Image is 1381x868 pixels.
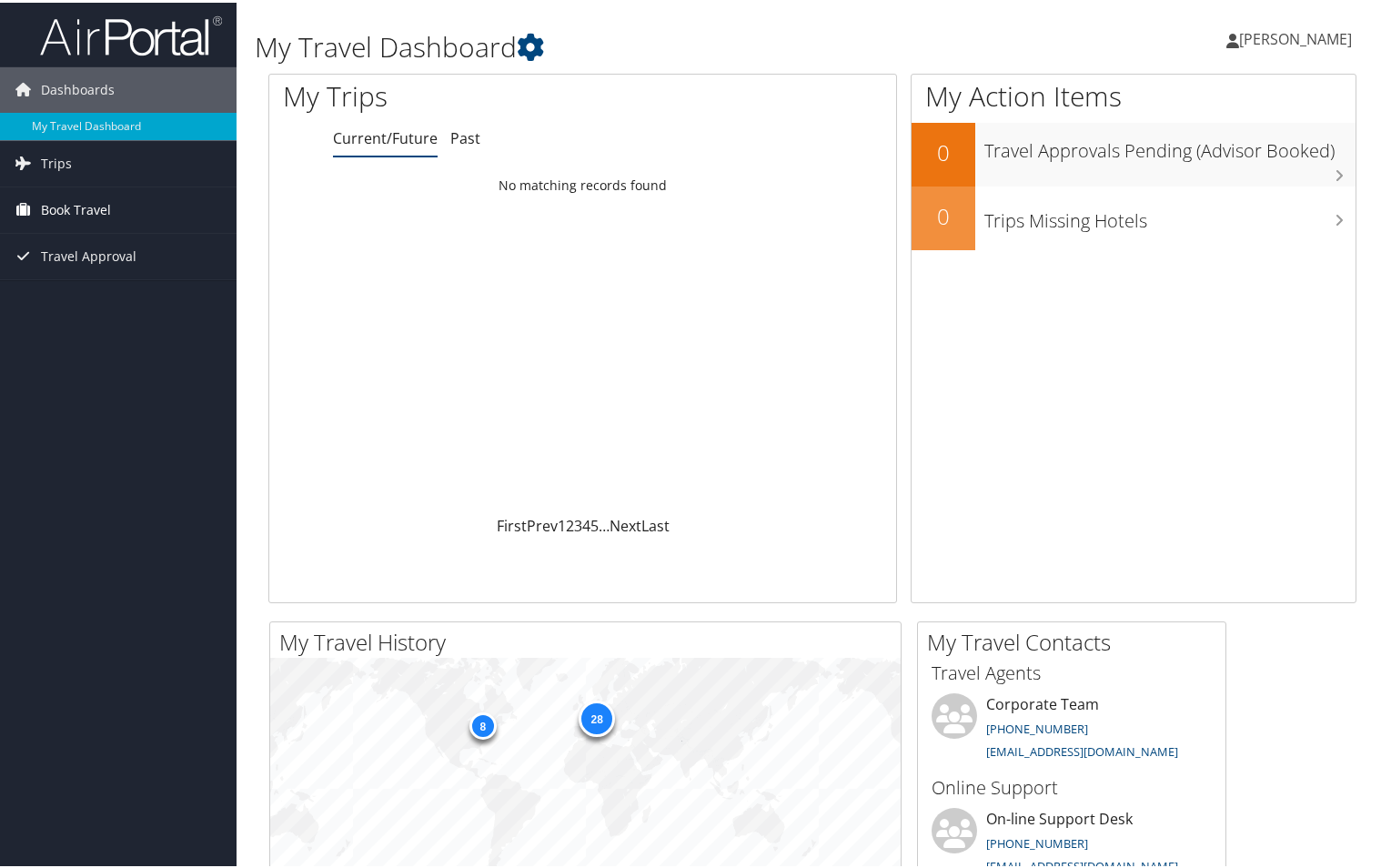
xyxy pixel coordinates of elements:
a: 3 [574,513,582,533]
a: 2 [566,513,574,533]
h2: 0 [912,198,975,229]
a: [PHONE_NUMBER] [986,718,1088,734]
h1: My Action Items [912,75,1356,113]
div: 28 [579,698,615,734]
h3: Travel Approvals Pending (Advisor Booked) [984,126,1356,161]
a: Current/Future [333,126,438,146]
div: 8 [469,710,496,737]
a: [EMAIL_ADDRESS][DOMAIN_NAME] [986,741,1178,757]
a: Prev [527,513,558,533]
a: [PHONE_NUMBER] [986,833,1088,849]
h2: My Travel Contacts [927,624,1225,655]
h2: My Travel History [279,624,901,655]
h2: 0 [912,135,975,166]
span: [PERSON_NAME] [1239,26,1352,46]
a: First [497,513,527,533]
a: Next [610,513,641,533]
span: Book Travel [41,185,111,230]
img: airportal-logo.png [40,12,222,55]
a: Last [641,513,670,533]
h1: My Trips [283,75,621,113]
h3: Online Support [932,772,1212,798]
a: [PERSON_NAME] [1226,9,1370,64]
h3: Trips Missing Hotels [984,197,1356,231]
span: Travel Approval [41,231,136,277]
li: Corporate Team [922,691,1221,765]
a: Past [450,126,480,146]
h1: My Travel Dashboard [255,25,998,64]
h3: Travel Agents [932,658,1212,683]
a: 4 [582,513,590,533]
td: No matching records found [269,167,896,199]
span: Trips [41,138,72,184]
a: 5 [590,513,599,533]
span: … [599,513,610,533]
a: 1 [558,513,566,533]
a: 0Travel Approvals Pending (Advisor Booked) [912,120,1356,184]
span: Dashboards [41,65,115,110]
a: 0Trips Missing Hotels [912,184,1356,247]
